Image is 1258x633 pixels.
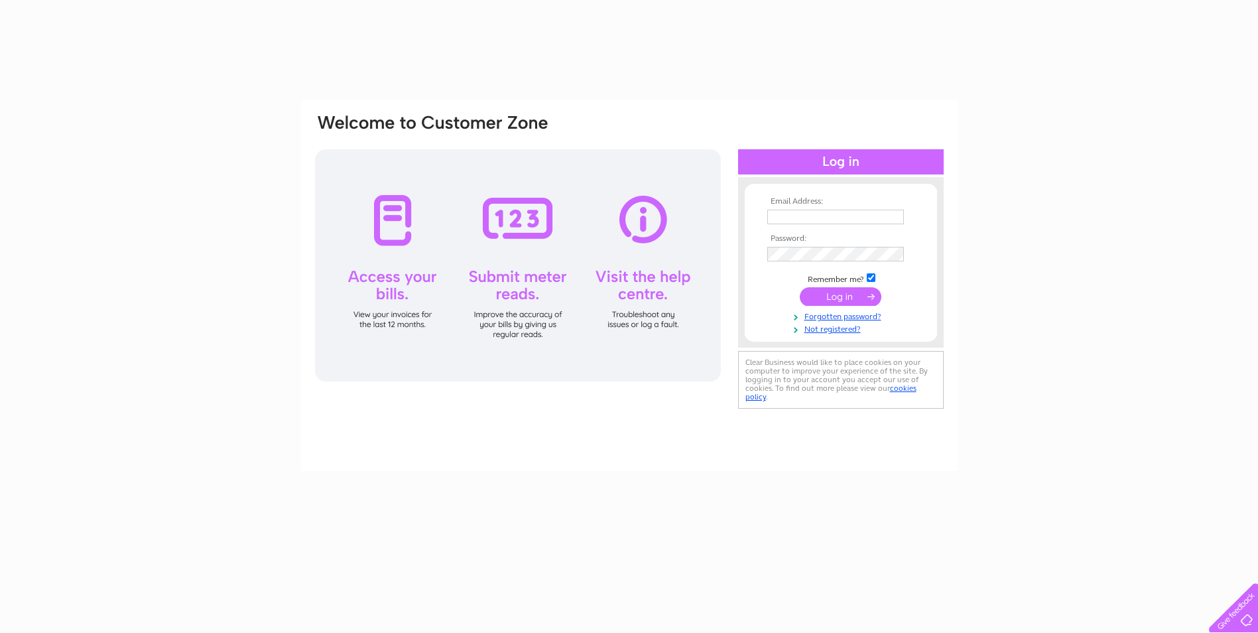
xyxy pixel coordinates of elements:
[767,322,918,334] a: Not registered?
[764,271,918,285] td: Remember me?
[738,351,944,409] div: Clear Business would like to place cookies on your computer to improve your experience of the sit...
[745,384,916,401] a: cookies policy
[764,234,918,244] th: Password:
[767,309,918,322] a: Forgotten password?
[764,197,918,206] th: Email Address:
[800,287,881,306] input: Submit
